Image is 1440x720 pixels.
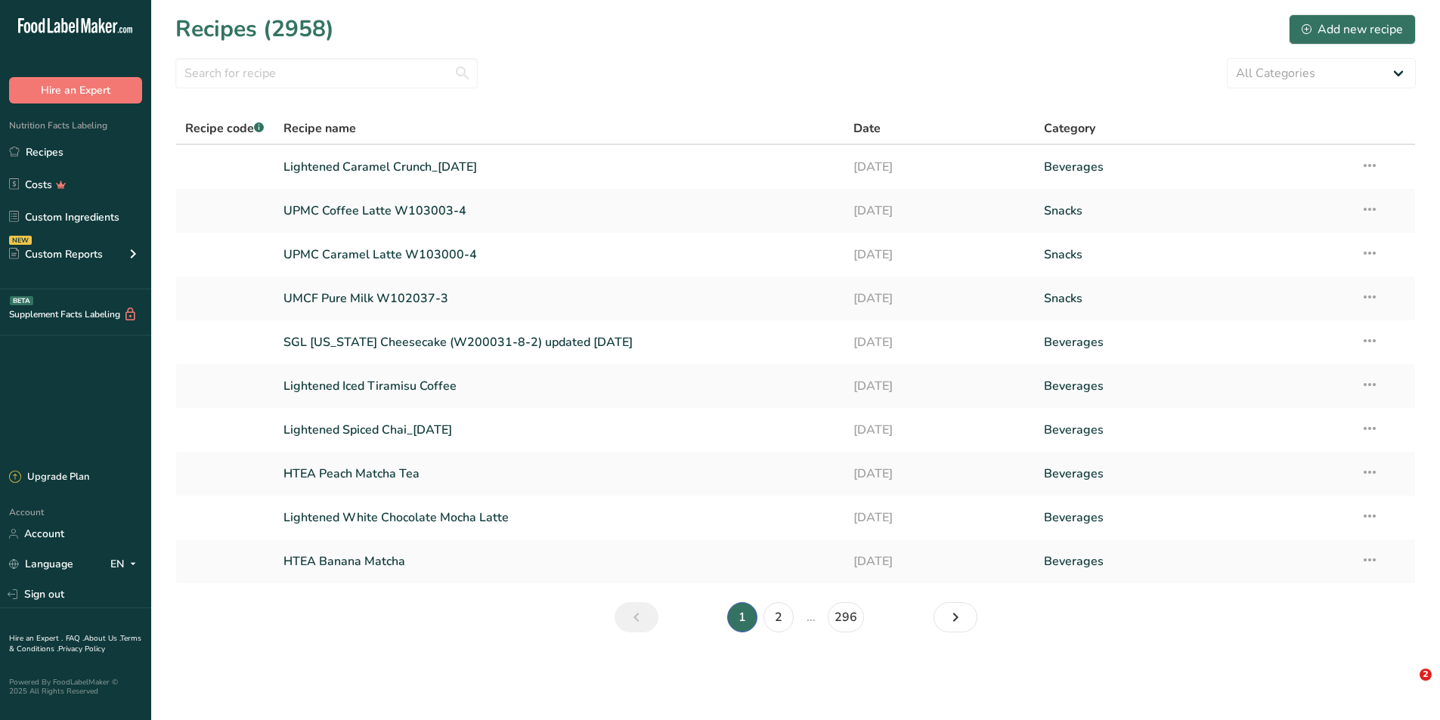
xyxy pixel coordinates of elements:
[9,77,142,104] button: Hire an Expert
[853,502,1026,533] a: [DATE]
[763,602,794,632] a: Page 2.
[828,602,864,632] a: Page 296.
[853,545,1026,577] a: [DATE]
[853,326,1026,358] a: [DATE]
[10,296,33,305] div: BETA
[1044,502,1342,533] a: Beverages
[615,602,658,632] a: Previous page
[9,470,89,485] div: Upgrade Plan
[9,236,32,245] div: NEW
[853,151,1026,183] a: [DATE]
[853,414,1026,446] a: [DATE]
[84,633,120,644] a: About Us .
[853,239,1026,270] a: [DATE]
[9,246,103,262] div: Custom Reports
[283,502,836,533] a: Lightened White Chocolate Mocha Latte
[934,602,977,632] a: Next page
[853,283,1026,314] a: [DATE]
[1389,669,1425,705] iframe: Intercom live chat
[283,414,836,446] a: Lightened Spiced Chai_[DATE]
[1044,545,1342,577] a: Beverages
[853,370,1026,402] a: [DATE]
[1044,151,1342,183] a: Beverages
[853,458,1026,490] a: [DATE]
[283,370,836,402] a: Lightened Iced Tiramisu Coffee
[1044,414,1342,446] a: Beverages
[66,633,84,644] a: FAQ .
[1044,458,1342,490] a: Beverages
[1044,283,1342,314] a: Snacks
[9,633,63,644] a: Hire an Expert .
[110,555,142,573] div: EN
[1044,195,1342,227] a: Snacks
[58,644,105,654] a: Privacy Policy
[175,58,478,88] input: Search for recipe
[175,12,334,46] h1: Recipes (2958)
[283,545,836,577] a: HTEA Banana Matcha
[1420,669,1432,681] span: 2
[1044,119,1095,138] span: Category
[1302,20,1403,39] div: Add new recipe
[853,119,881,138] span: Date
[283,326,836,358] a: SGL [US_STATE] Cheesecake (W200031-8-2) updated [DATE]
[1289,14,1416,45] button: Add new recipe
[283,119,356,138] span: Recipe name
[283,195,836,227] a: UPMC Coffee Latte W103003-4
[185,120,264,137] span: Recipe code
[853,195,1026,227] a: [DATE]
[9,678,142,696] div: Powered By FoodLabelMaker © 2025 All Rights Reserved
[1044,370,1342,402] a: Beverages
[9,633,141,654] a: Terms & Conditions .
[1044,326,1342,358] a: Beverages
[1044,239,1342,270] a: Snacks
[283,458,836,490] a: HTEA Peach Matcha Tea
[9,551,73,577] a: Language
[283,151,836,183] a: Lightened Caramel Crunch_[DATE]
[283,283,836,314] a: UMCF Pure Milk W102037-3
[283,239,836,270] a: UPMC Caramel Latte W103000-4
